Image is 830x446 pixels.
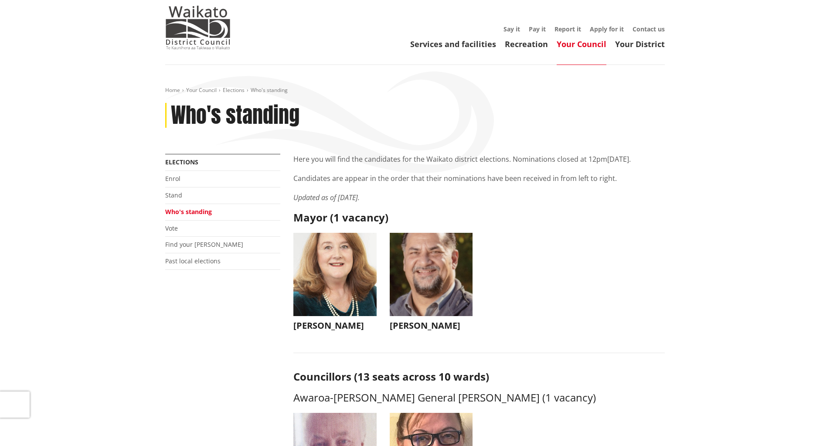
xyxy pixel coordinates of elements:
[554,25,581,33] a: Report it
[293,210,388,225] strong: Mayor (1 vacancy)
[293,369,489,384] strong: Councillors (13 seats across 10 wards)
[293,233,377,335] button: [PERSON_NAME]
[186,86,217,94] a: Your Council
[165,240,243,249] a: Find your [PERSON_NAME]
[503,25,520,33] a: Say it
[293,173,665,184] p: Candidates are appear in the order that their nominations have been received in from left to right.
[293,154,665,164] p: Here you will find the candidates for the Waikato district elections. Nominations closed at 12pm[...
[165,86,180,94] a: Home
[165,257,221,265] a: Past local elections
[165,224,178,232] a: Vote
[293,320,377,331] h3: [PERSON_NAME]
[633,25,665,33] a: Contact us
[165,191,182,199] a: Stand
[165,208,212,216] a: Who's standing
[165,158,198,166] a: Elections
[293,193,360,202] em: Updated as of [DATE].
[390,233,473,335] button: [PERSON_NAME]
[165,174,180,183] a: Enrol
[165,87,665,94] nav: breadcrumb
[410,39,496,49] a: Services and facilities
[615,39,665,49] a: Your District
[590,25,624,33] a: Apply for it
[557,39,606,49] a: Your Council
[390,320,473,331] h3: [PERSON_NAME]
[165,6,231,49] img: Waikato District Council - Te Kaunihera aa Takiwaa o Waikato
[171,103,299,128] h1: Who's standing
[505,39,548,49] a: Recreation
[390,233,473,316] img: WO-M__BECH_A__EWN4j
[251,86,288,94] span: Who's standing
[293,233,377,316] img: WO-M__CHURCH_J__UwGuY
[223,86,245,94] a: Elections
[529,25,546,33] a: Pay it
[790,409,821,441] iframe: Messenger Launcher
[293,392,665,404] h3: Awaroa-[PERSON_NAME] General [PERSON_NAME] (1 vacancy)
